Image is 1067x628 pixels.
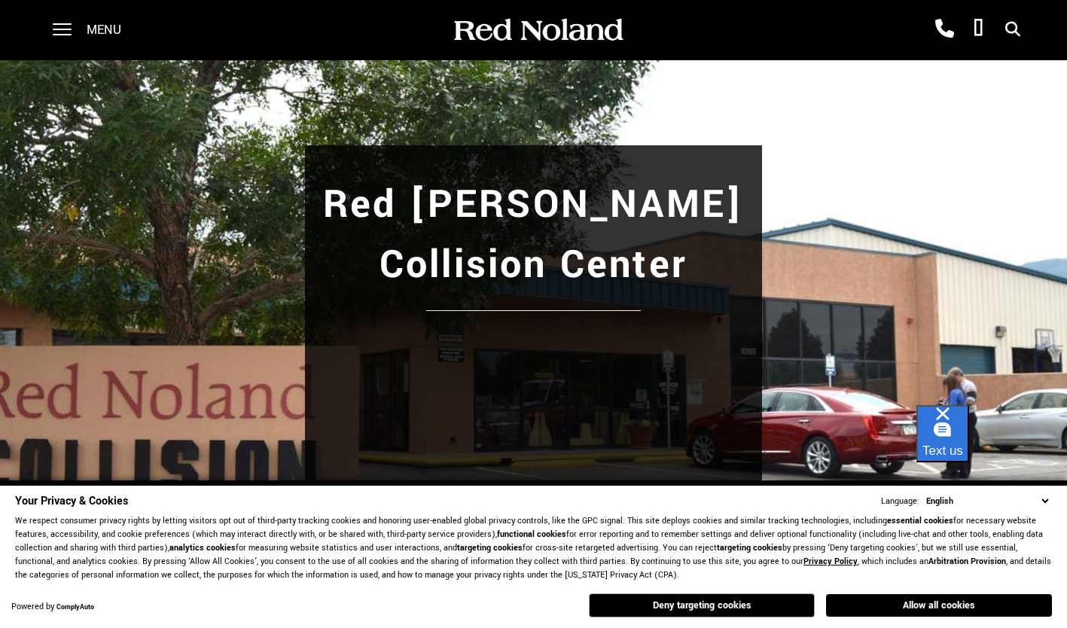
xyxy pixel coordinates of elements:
strong: analytics cookies [169,542,236,553]
a: Privacy Policy [803,556,858,567]
a: ComplyAuto [56,602,94,612]
img: Red Noland Auto Group [451,17,624,44]
strong: essential cookies [887,515,953,526]
span: Your Privacy & Cookies [15,493,128,509]
h1: Red [PERSON_NAME] Collision Center [319,175,748,295]
strong: targeting cookies [717,542,782,553]
strong: targeting cookies [457,542,523,553]
button: Deny targeting cookies [589,593,815,617]
select: Language Select [922,494,1052,508]
button: Allow all cookies [826,594,1052,617]
iframe: podium webchat widget bubble [916,405,1067,480]
div: Powered by [11,602,94,612]
strong: Arbitration Provision [928,556,1006,567]
p: We respect consumer privacy rights by letting visitors opt out of third-party tracking cookies an... [15,514,1052,582]
strong: functional cookies [497,529,566,540]
div: Language: [881,497,919,506]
